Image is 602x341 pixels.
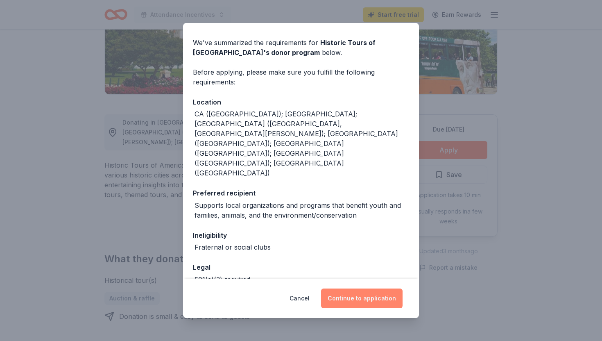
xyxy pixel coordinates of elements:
[193,38,409,57] div: We've summarized the requirements for below.
[195,275,250,284] div: 501(c)(3) required
[195,109,409,178] div: CA ([GEOGRAPHIC_DATA]); [GEOGRAPHIC_DATA]; [GEOGRAPHIC_DATA] ([GEOGRAPHIC_DATA], [GEOGRAPHIC_DATA...
[321,289,403,308] button: Continue to application
[195,242,271,252] div: Fraternal or social clubs
[195,200,409,220] div: Supports local organizations and programs that benefit youth and families, animals, and the envir...
[193,230,409,241] div: Ineligibility
[193,188,409,198] div: Preferred recipient
[193,67,409,87] div: Before applying, please make sure you fulfill the following requirements:
[193,97,409,107] div: Location
[193,262,409,273] div: Legal
[290,289,310,308] button: Cancel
